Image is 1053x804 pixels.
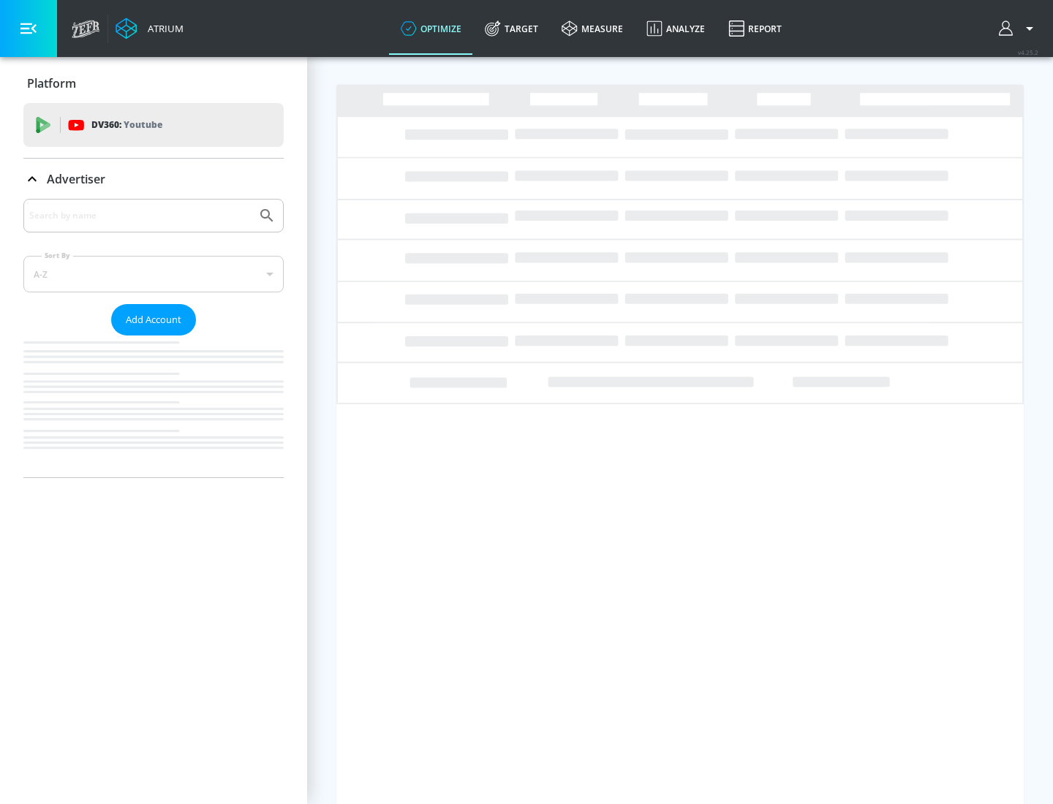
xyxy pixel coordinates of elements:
nav: list of Advertiser [23,335,284,477]
div: Atrium [142,22,184,35]
label: Sort By [42,251,73,260]
p: Platform [27,75,76,91]
span: Add Account [126,311,181,328]
a: Report [717,2,793,55]
a: measure [550,2,635,55]
input: Search by name [29,206,251,225]
a: Target [473,2,550,55]
div: A-Z [23,256,284,292]
div: Advertiser [23,159,284,200]
div: DV360: Youtube [23,103,284,147]
div: Advertiser [23,199,284,477]
div: Platform [23,63,284,104]
p: Advertiser [47,171,105,187]
p: Youtube [124,117,162,132]
span: v 4.25.2 [1018,48,1038,56]
button: Add Account [111,304,196,335]
a: Analyze [635,2,717,55]
p: DV360: [91,117,162,133]
a: Atrium [116,18,184,39]
a: optimize [389,2,473,55]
